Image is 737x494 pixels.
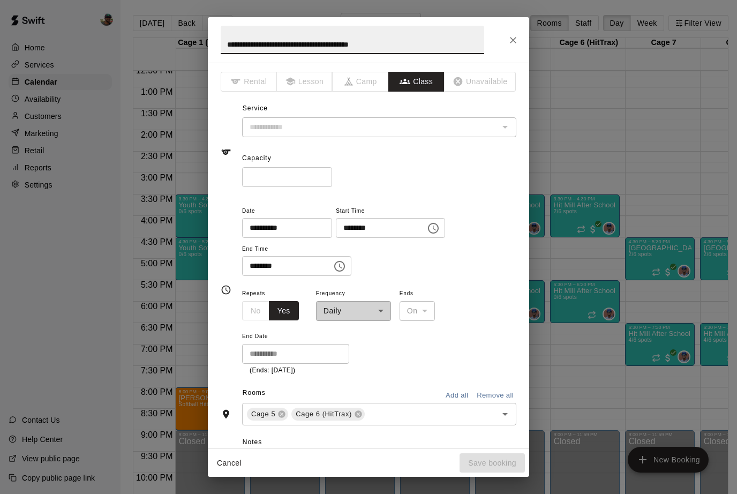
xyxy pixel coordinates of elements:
[242,330,349,344] span: End Date
[221,409,231,420] svg: Rooms
[243,389,266,396] span: Rooms
[242,154,272,162] span: Capacity
[336,204,445,219] span: Start Time
[242,287,307,301] span: Repeats
[316,287,391,301] span: Frequency
[388,72,445,92] button: Class
[247,408,288,421] div: Cage 5
[474,387,516,404] button: Remove all
[243,104,268,112] span: Service
[329,256,350,277] button: Choose time, selected time is 6:30 PM
[333,72,389,92] span: The type of an existing booking cannot be changed
[269,301,299,321] button: Yes
[445,72,516,92] span: The type of an existing booking cannot be changed
[221,285,231,295] svg: Timing
[277,72,333,92] span: The type of an existing booking cannot be changed
[243,434,516,451] span: Notes
[498,407,513,422] button: Open
[400,301,435,321] div: On
[400,287,435,301] span: Ends
[247,409,280,420] span: Cage 5
[503,31,523,50] button: Close
[221,147,231,158] svg: Service
[440,387,474,404] button: Add all
[242,117,516,137] div: The service of an existing booking cannot be changed
[212,453,246,473] button: Cancel
[291,409,356,420] span: Cage 6 (HitTrax)
[242,218,325,238] input: Choose date, selected date is Aug 20, 2025
[423,218,444,239] button: Choose time, selected time is 5:30 PM
[242,242,351,257] span: End Time
[242,301,299,321] div: outlined button group
[242,204,332,219] span: Date
[242,344,342,364] input: Choose date, selected date is Aug 23, 2025
[291,408,365,421] div: Cage 6 (HitTrax)
[250,365,342,376] p: (Ends: [DATE])
[221,72,277,92] span: The type of an existing booking cannot be changed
